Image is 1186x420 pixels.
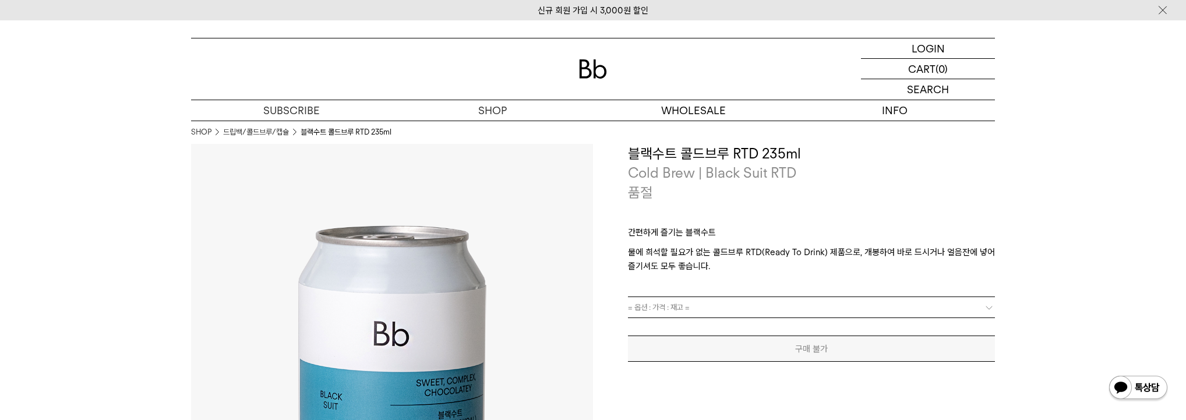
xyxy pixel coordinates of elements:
[1108,375,1169,403] img: 카카오톡 채널 1:1 채팅 버튼
[191,100,392,121] a: SUBSCRIBE
[912,38,945,58] p: LOGIN
[628,225,995,245] p: 간편하게 즐기는 블랙수트
[628,297,690,317] span: = 옵션 : 가격 : 재고 =
[301,126,391,138] li: 블랙수트 콜드브루 RTD 235ml
[628,144,995,164] h3: 블랙수트 콜드브루 RTD 235ml
[628,336,995,362] button: 구매 불가
[191,126,211,138] a: SHOP
[861,59,995,79] a: CART (0)
[538,5,648,16] a: 신규 회원 가입 시 3,000원 할인
[593,100,794,121] p: WHOLESALE
[936,59,948,79] p: (0)
[908,59,936,79] p: CART
[392,100,593,121] a: SHOP
[628,183,652,203] p: 품절
[628,245,995,273] p: 물에 희석할 필요가 없는 콜드브루 RTD(Ready To Drink) 제품으로, 개봉하여 바로 드시거나 얼음잔에 넣어 즐기셔도 모두 좋습니다.
[907,79,949,100] p: SEARCH
[579,59,607,79] img: 로고
[861,38,995,59] a: LOGIN
[223,126,289,138] a: 드립백/콜드브루/캡슐
[794,100,995,121] p: INFO
[628,163,995,183] p: Cold Brew | Black Suit RTD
